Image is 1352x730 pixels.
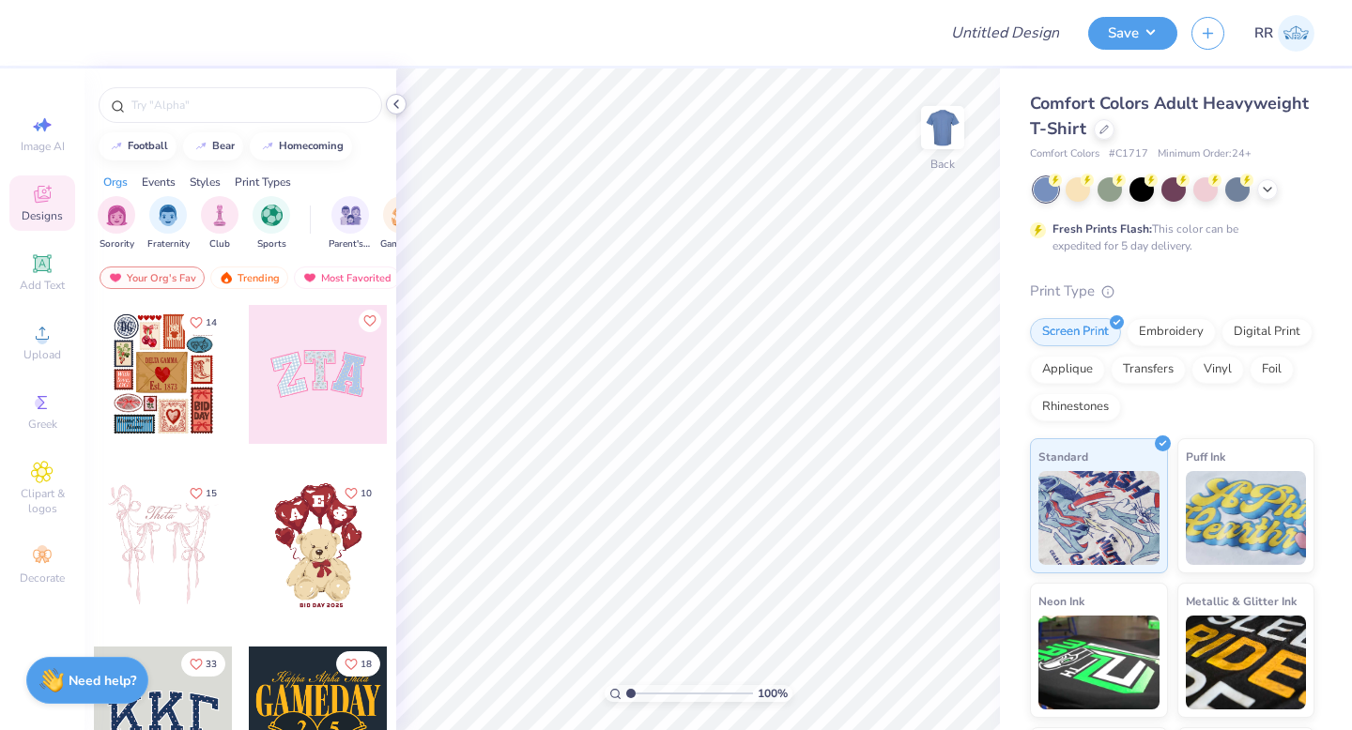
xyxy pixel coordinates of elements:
img: Standard [1038,471,1160,565]
div: Orgs [103,174,128,190]
span: Upload [23,347,61,362]
span: Puff Ink [1186,447,1225,466]
div: homecoming [279,141,344,151]
div: Print Types [235,174,291,190]
div: filter for Sorority [98,196,135,251]
img: most_fav.gif [302,271,317,284]
input: Untitled Design [936,14,1074,52]
span: 18 [361,660,372,669]
button: Like [181,480,225,506]
span: Standard [1038,447,1088,466]
button: filter button [147,196,190,251]
strong: Need help? [69,672,136,690]
img: trend_line.gif [109,141,124,152]
div: filter for Parent's Weekend [329,196,372,251]
div: Print Type [1030,281,1314,302]
span: 14 [206,318,217,327]
img: trending.gif [219,271,234,284]
span: Fraternity [147,237,190,251]
div: filter for Fraternity [147,196,190,251]
button: football [99,132,177,160]
button: filter button [201,196,238,251]
span: Parent's Weekend [329,237,372,251]
img: Sports Image [261,205,283,226]
span: Clipart & logos [9,486,75,516]
button: Like [336,480,380,506]
div: bear [212,141,235,151]
button: homecoming [250,132,352,160]
img: Fraternity Image [158,205,178,226]
strong: Fresh Prints Flash: [1052,221,1152,236]
img: Metallic & Glitter Ink [1186,616,1307,709]
img: Club Image [209,205,230,226]
span: Decorate [20,570,65,586]
div: Styles [190,174,221,190]
span: 33 [206,660,217,669]
div: Vinyl [1191,356,1244,384]
span: Sports [257,237,286,251]
button: filter button [98,196,135,251]
img: Parent's Weekend Image [340,205,361,226]
img: trend_line.gif [193,141,208,152]
span: Image AI [21,139,65,154]
button: filter button [380,196,423,251]
span: Designs [22,208,63,223]
span: Comfort Colors [1030,146,1099,162]
div: Back [930,156,955,173]
button: Like [359,310,381,332]
span: 100 % [758,685,788,702]
img: most_fav.gif [108,271,123,284]
span: Greek [28,417,57,432]
div: Digital Print [1221,318,1313,346]
span: RR [1254,23,1273,44]
div: football [128,141,168,151]
span: Add Text [20,278,65,293]
div: Most Favorited [294,266,400,289]
button: bear [183,132,243,160]
div: filter for Sports [253,196,290,251]
img: Puff Ink [1186,471,1307,565]
div: Your Org's Fav [100,266,205,289]
span: Game Day [380,237,423,251]
img: Neon Ink [1038,616,1160,709]
span: Minimum Order: 24 + [1158,146,1252,162]
button: Like [336,651,380,677]
span: # C1717 [1109,146,1148,162]
button: Save [1088,17,1177,50]
button: Like [181,651,225,677]
div: Applique [1030,356,1105,384]
div: Events [142,174,176,190]
img: Rigil Kent Ricardo [1278,15,1314,52]
span: Neon Ink [1038,591,1084,611]
img: Back [924,109,961,146]
div: Screen Print [1030,318,1121,346]
div: This color can be expedited for 5 day delivery. [1052,221,1283,254]
a: RR [1254,15,1314,52]
div: Transfers [1111,356,1186,384]
button: filter button [253,196,290,251]
div: Rhinestones [1030,393,1121,421]
span: Sorority [100,237,134,251]
span: Comfort Colors Adult Heavyweight T-Shirt [1030,92,1309,140]
span: 10 [361,489,372,498]
span: 15 [206,489,217,498]
div: filter for Club [201,196,238,251]
img: trend_line.gif [260,141,275,152]
img: Sorority Image [106,205,128,226]
span: Club [209,237,230,251]
img: Game Day Image [392,205,413,226]
div: Foil [1250,356,1294,384]
button: filter button [329,196,372,251]
button: Like [181,310,225,335]
span: Metallic & Glitter Ink [1186,591,1297,611]
div: filter for Game Day [380,196,423,251]
div: Embroidery [1127,318,1216,346]
div: Trending [210,266,288,289]
input: Try "Alpha" [130,96,370,114]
